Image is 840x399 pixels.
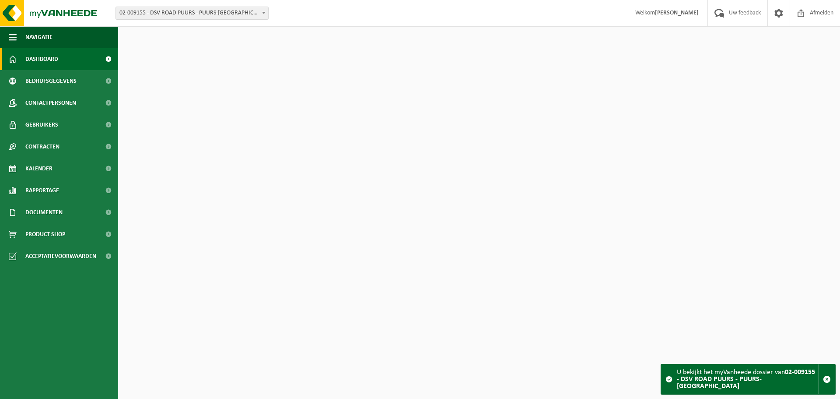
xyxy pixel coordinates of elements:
span: 02-009155 - DSV ROAD PUURS - PUURS-SINT-AMANDS [115,7,269,20]
span: Dashboard [25,48,58,70]
span: Documenten [25,201,63,223]
span: Rapportage [25,180,59,201]
strong: [PERSON_NAME] [655,10,699,16]
span: 02-009155 - DSV ROAD PUURS - PUURS-SINT-AMANDS [116,7,268,19]
span: Product Shop [25,223,65,245]
span: Kalender [25,158,52,180]
strong: 02-009155 - DSV ROAD PUURS - PUURS-[GEOGRAPHIC_DATA] [677,369,815,390]
div: U bekijkt het myVanheede dossier van [677,364,818,394]
span: Bedrijfsgegevens [25,70,77,92]
span: Acceptatievoorwaarden [25,245,96,267]
span: Navigatie [25,26,52,48]
span: Gebruikers [25,114,58,136]
span: Contracten [25,136,59,158]
span: Contactpersonen [25,92,76,114]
